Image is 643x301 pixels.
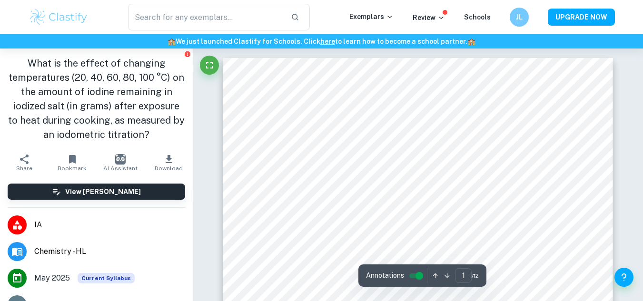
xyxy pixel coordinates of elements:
[29,8,89,27] img: Clastify logo
[128,4,284,30] input: Search for any exemplars...
[78,273,135,283] div: This exemplar is based on the current syllabus. Feel free to refer to it for inspiration/ideas wh...
[8,184,185,200] button: View [PERSON_NAME]
[200,56,219,75] button: Fullscreen
[464,13,491,21] a: Schools
[48,149,96,176] button: Bookmark
[349,11,394,22] p: Exemplars
[34,246,185,257] span: Chemistry - HL
[115,154,126,165] img: AI Assistant
[8,56,185,142] h1: What is the effect of changing temperatures (20, 40, 60, 80, 100 °C) on the amount of iodine rema...
[103,165,138,172] span: AI Assistant
[97,149,145,176] button: AI Assistant
[155,165,183,172] span: Download
[514,12,524,22] h6: JL
[510,8,529,27] button: JL
[65,186,141,197] h6: View [PERSON_NAME]
[614,268,633,287] button: Help and Feedback
[58,165,87,172] span: Bookmark
[168,38,176,45] span: 🏫
[320,38,335,45] a: here
[2,36,641,47] h6: We just launched Clastify for Schools. Click to learn how to become a school partner.
[145,149,193,176] button: Download
[78,273,135,283] span: Current Syllabus
[548,9,615,26] button: UPGRADE NOW
[16,165,32,172] span: Share
[472,272,479,280] span: / 12
[366,271,404,281] span: Annotations
[34,219,185,231] span: IA
[467,38,475,45] span: 🏫
[184,50,191,58] button: Report issue
[413,12,445,23] p: Review
[34,272,70,284] span: May 2025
